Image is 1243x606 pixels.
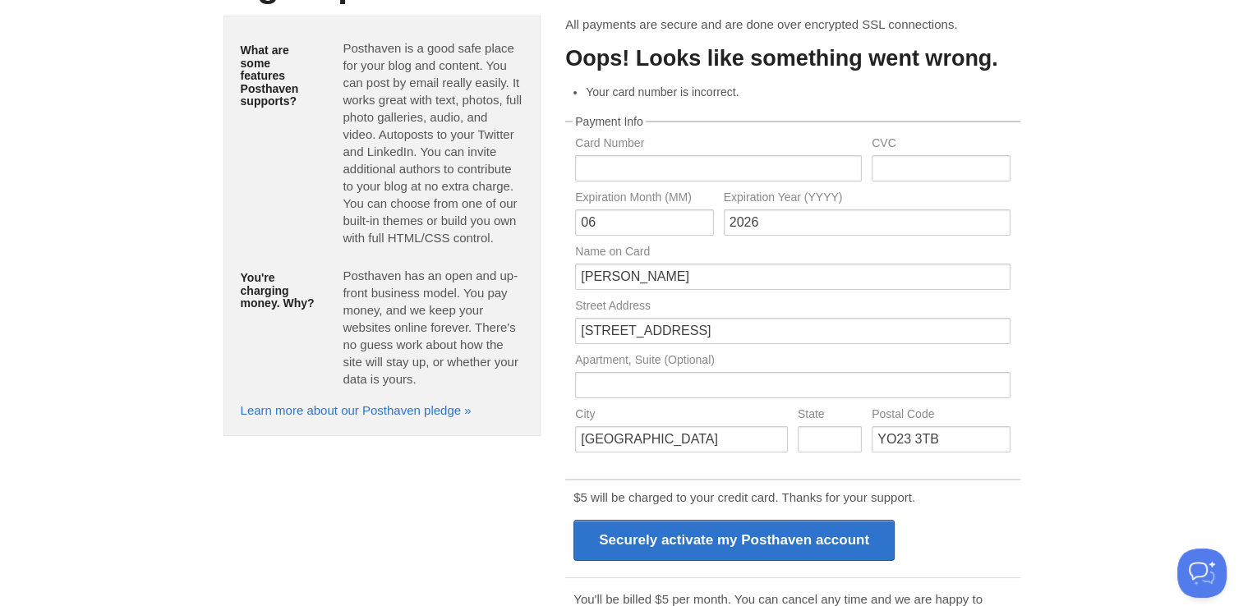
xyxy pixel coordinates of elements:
legend: Payment Info [573,116,646,127]
label: Expiration Month (MM) [575,191,713,207]
a: Learn more about our Posthaven pledge » [241,403,472,417]
label: City [575,408,788,424]
label: State [798,408,862,424]
h5: You're charging money. Why? [241,272,319,310]
li: Your card number is incorrect. [586,83,1020,101]
h5: What are some features Posthaven supports? [241,44,319,108]
label: Card Number [575,137,862,153]
iframe: Help Scout Beacon - Open [1177,549,1227,598]
label: Street Address [575,300,1010,315]
p: Posthaven has an open and up-front business model. You pay money, and we keep your websites onlin... [343,267,523,388]
label: Postal Code [872,408,1010,424]
p: Posthaven is a good safe place for your blog and content. You can post by email really easily. It... [343,39,523,246]
label: Expiration Year (YYYY) [724,191,1011,207]
p: All payments are secure and are done over encrypted SSL connections. [565,16,1020,33]
h3: Oops! Looks like something went wrong. [565,47,1020,71]
label: Apartment, Suite (Optional) [575,354,1010,370]
label: CVC [872,137,1010,153]
label: Name on Card [575,246,1010,261]
p: $5 will be charged to your credit card. Thanks for your support. [573,489,1011,506]
input: Securely activate my Posthaven account [573,520,895,561]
